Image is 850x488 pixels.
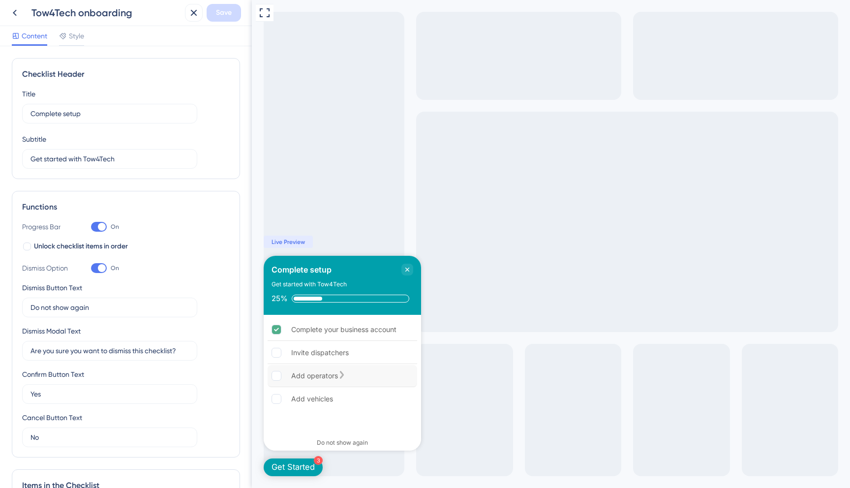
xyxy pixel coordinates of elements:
span: Style [69,30,84,42]
div: Tow4Tech onboarding [31,6,181,20]
div: Dismiss Modal Text [22,325,81,337]
div: Invite dispatchers [39,347,97,359]
div: Functions [22,201,230,213]
input: Type the value [30,345,189,356]
span: On [111,223,119,231]
div: Cancel Button Text [22,412,82,424]
div: Add vehicles [39,393,81,405]
input: Header 2 [30,153,189,164]
div: Confirm Button Text [22,368,84,380]
span: On [111,264,119,272]
input: Type the value [30,432,189,443]
div: Get started with Tow4Tech [20,279,95,289]
div: Add operators [39,370,86,382]
div: 3 [62,456,71,465]
div: Add vehicles is incomplete. [16,388,165,410]
div: Checklist Container [12,256,169,451]
span: Content [22,30,47,42]
div: Dismiss Option [22,262,71,274]
div: Complete setup [20,264,80,275]
div: Do not show again [65,439,116,447]
button: Save [207,4,241,22]
div: Checklist items [12,315,169,432]
div: Dismiss Button Text [22,282,82,294]
div: 25% [20,294,36,303]
div: Complete your business account [39,324,145,335]
div: Progress Bar [22,221,71,233]
span: Save [216,7,232,19]
div: Close Checklist [150,264,161,275]
div: Checklist progress: 25% [20,294,161,303]
span: Unlock checklist items in order [34,241,128,252]
div: Open Get Started checklist, remaining modules: 3 [12,458,71,476]
div: Title [22,88,35,100]
span: Live Preview [20,238,53,246]
div: Invite dispatchers is incomplete. [16,342,165,364]
input: Type the value [30,302,189,313]
div: Complete your business account is complete. [16,319,165,341]
input: Header 1 [30,108,189,119]
div: Subtitle [22,133,46,145]
input: Type the value [30,389,189,399]
div: Add operators is incomplete. [16,365,165,387]
div: Get Started [20,462,63,473]
div: Checklist Header [22,68,230,80]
